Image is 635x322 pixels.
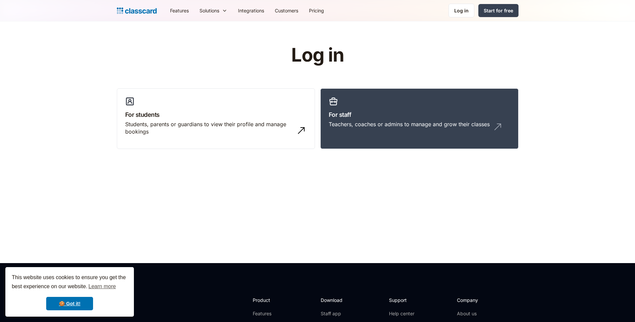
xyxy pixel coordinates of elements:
[389,297,416,304] h2: Support
[304,3,329,18] a: Pricing
[478,4,519,17] a: Start for free
[117,6,157,15] a: Logo
[46,297,93,310] a: dismiss cookie message
[389,310,416,317] a: Help center
[125,110,307,119] h3: For students
[329,120,490,128] div: Teachers, coaches or admins to manage and grow their classes
[12,273,128,292] span: This website uses cookies to ensure you get the best experience on our website.
[194,3,233,18] div: Solutions
[87,281,117,292] a: learn more about cookies
[253,297,289,304] h2: Product
[117,88,315,149] a: For studentsStudents, parents or guardians to view their profile and manage bookings
[457,297,501,304] h2: Company
[165,3,194,18] a: Features
[125,120,293,136] div: Students, parents or guardians to view their profile and manage bookings
[253,310,289,317] a: Features
[457,310,501,317] a: About us
[454,7,469,14] div: Log in
[269,3,304,18] a: Customers
[329,110,510,119] h3: For staff
[484,7,513,14] div: Start for free
[321,310,348,317] a: Staff app
[320,88,519,149] a: For staffTeachers, coaches or admins to manage and grow their classes
[5,267,134,317] div: cookieconsent
[211,45,424,66] h1: Log in
[449,4,474,17] a: Log in
[321,297,348,304] h2: Download
[233,3,269,18] a: Integrations
[200,7,219,14] div: Solutions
